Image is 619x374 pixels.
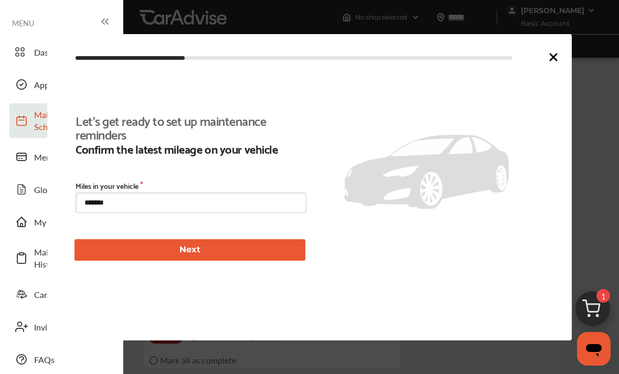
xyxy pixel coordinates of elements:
iframe: Button to launch messaging window [577,332,611,366]
span: Membership Card [34,151,108,163]
a: Maintenance History [9,241,113,275]
span: CarAdvise 360 [34,288,108,301]
label: Miles in your vehicle [76,181,306,190]
span: FAQs [34,354,108,366]
span: Dashboard [34,46,108,58]
span: 1 [596,289,610,303]
a: Glovebox [9,176,113,203]
a: My Garage [9,208,113,236]
span: Maintenance Schedule [34,109,108,133]
span: MENU [12,19,34,27]
img: placeholder_car.fcab19be.svg [344,135,509,209]
a: Approvals [9,71,113,98]
button: Next [74,239,305,261]
a: FAQs [9,346,113,373]
b: Let's get ready to set up maintenance reminders [76,113,300,141]
a: CarAdvise 360 [9,281,113,308]
a: Invite Friends [9,313,113,340]
img: cart_icon.3d0951e8.svg [568,286,618,337]
span: Maintenance History [34,246,108,270]
a: Dashboard [9,38,113,66]
span: My Garage [34,216,108,228]
a: Membership Card [9,143,113,170]
b: Confirm the latest mileage on your vehicle [76,142,300,155]
span: Glovebox [34,184,108,196]
span: Invite Friends [34,321,108,333]
span: Approvals [34,79,108,91]
a: Maintenance Schedule [9,103,113,138]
